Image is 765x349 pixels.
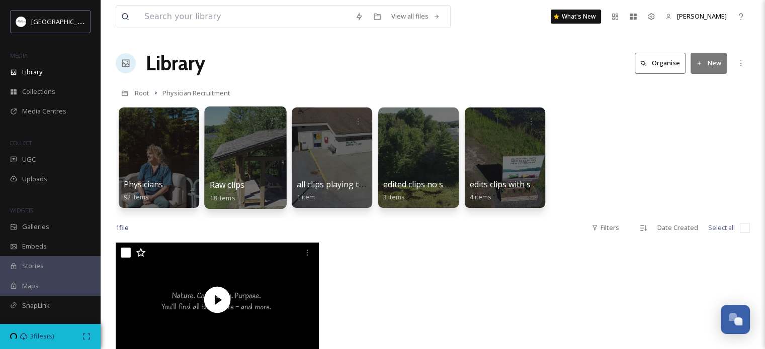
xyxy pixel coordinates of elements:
[22,106,66,116] span: Media Centres
[297,179,389,190] span: all clips playing together
[135,88,149,97] span: Root
[22,301,50,310] span: SnapLink
[10,52,28,59] span: MEDIA
[635,53,686,73] button: Organise
[691,53,727,73] button: New
[31,17,95,26] span: [GEOGRAPHIC_DATA]
[635,53,691,73] a: Organise
[116,223,129,232] span: 1 file
[146,48,205,78] a: Library
[383,180,463,201] a: edited clips no sound3 items
[470,180,550,201] a: edits clips with sound4 items
[22,261,44,271] span: Stories
[652,218,703,238] div: Date Created
[22,281,39,291] span: Maps
[22,242,47,251] span: Embeds
[297,192,315,201] span: 1 item
[22,174,47,184] span: Uploads
[383,179,463,190] span: edited clips no sound
[551,10,601,24] a: What's New
[10,139,32,147] span: COLLECT
[586,218,624,238] div: Filters
[470,179,550,190] span: edits clips with sound
[297,180,389,201] a: all clips playing together1 item
[660,7,732,26] a: [PERSON_NAME]
[162,87,230,99] a: Physician Recruitment
[16,17,26,27] img: Frame%2013.png
[124,179,163,190] span: Physicians
[162,88,230,97] span: Physician Recruitment
[708,223,735,232] span: Select all
[22,222,49,231] span: Galleries
[10,206,33,214] span: WIDGETS
[386,7,445,26] a: View all files
[383,192,405,201] span: 3 items
[124,192,149,201] span: 92 items
[135,87,149,99] a: Root
[470,192,491,201] span: 4 items
[210,179,244,190] span: Raw clips
[210,180,244,202] a: Raw clips18 items
[139,6,350,28] input: Search your library
[124,180,163,201] a: Physicians92 items
[721,305,750,334] button: Open Chat
[22,87,55,96] span: Collections
[30,331,54,341] span: 3 files(s)
[22,67,42,77] span: Library
[210,193,235,202] span: 18 items
[677,12,727,21] span: [PERSON_NAME]
[22,155,36,164] span: UGC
